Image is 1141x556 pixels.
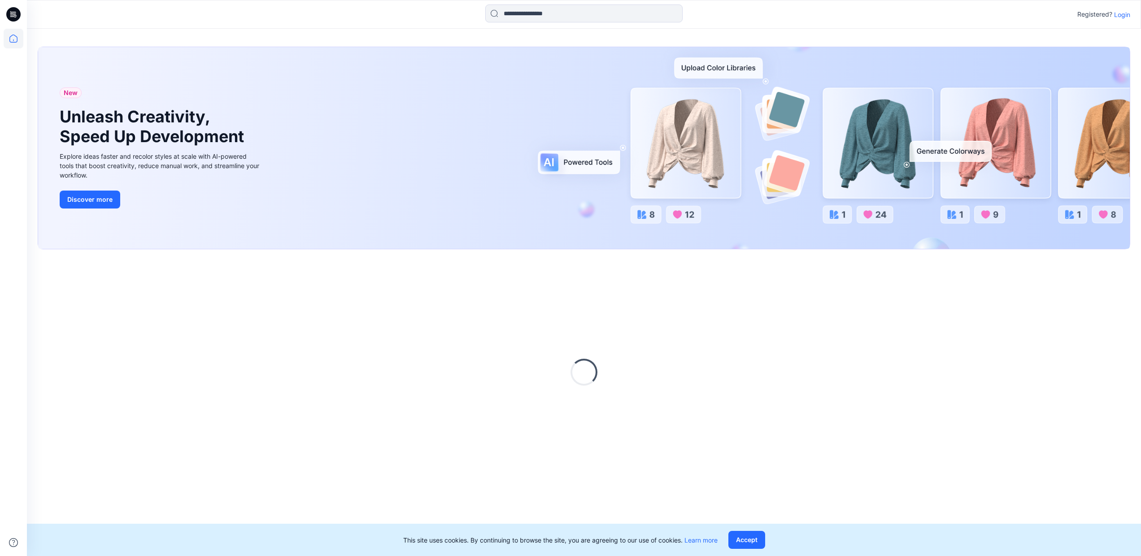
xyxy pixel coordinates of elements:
[684,536,718,544] a: Learn more
[1077,9,1112,20] p: Registered?
[60,107,248,146] h1: Unleash Creativity, Speed Up Development
[728,531,765,549] button: Accept
[60,191,261,208] a: Discover more
[1114,10,1130,19] p: Login
[64,87,78,98] span: New
[403,535,718,545] p: This site uses cookies. By continuing to browse the site, you are agreeing to our use of cookies.
[60,152,261,180] div: Explore ideas faster and recolor styles at scale with AI-powered tools that boost creativity, red...
[60,191,120,208] button: Discover more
